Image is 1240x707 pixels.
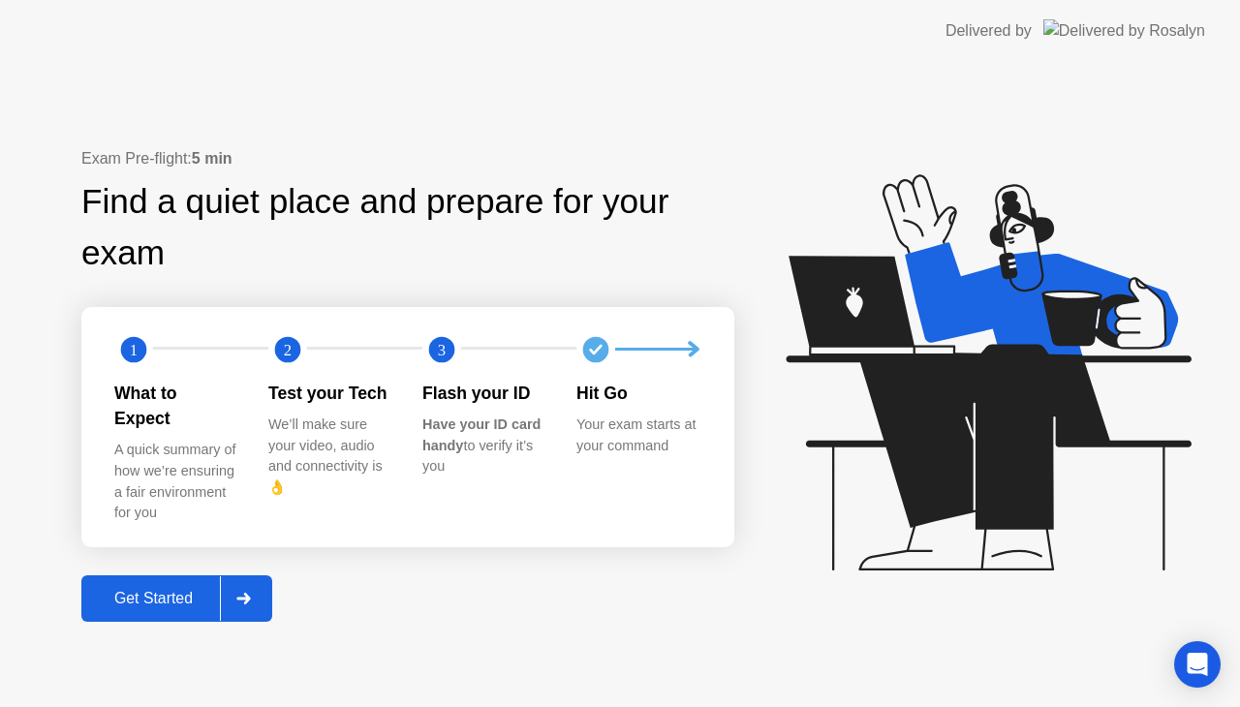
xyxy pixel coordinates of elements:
div: A quick summary of how we’re ensuring a fair environment for you [114,440,237,523]
div: Flash your ID [422,381,545,406]
div: Test your Tech [268,381,391,406]
img: Delivered by Rosalyn [1043,19,1205,42]
text: 1 [130,340,138,358]
div: Your exam starts at your command [576,415,699,456]
div: to verify it’s you [422,415,545,477]
div: Find a quiet place and prepare for your exam [81,176,734,279]
div: Hit Go [576,381,699,406]
div: Delivered by [945,19,1032,43]
div: Open Intercom Messenger [1174,641,1221,688]
b: Have your ID card handy [422,416,541,453]
div: Get Started [87,590,220,607]
div: Exam Pre-flight: [81,147,734,170]
button: Get Started [81,575,272,622]
text: 3 [438,340,446,358]
div: What to Expect [114,381,237,432]
b: 5 min [192,150,232,167]
text: 2 [284,340,292,358]
div: We’ll make sure your video, audio and connectivity is 👌 [268,415,391,498]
